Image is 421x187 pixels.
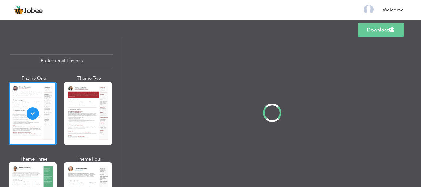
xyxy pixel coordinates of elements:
a: Jobee [14,5,43,15]
img: Profile Img [361,5,370,14]
a: Welcome [380,6,407,14]
a: Download [358,23,404,37]
img: jobee.io [14,5,24,15]
span: Jobee [24,8,43,14]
